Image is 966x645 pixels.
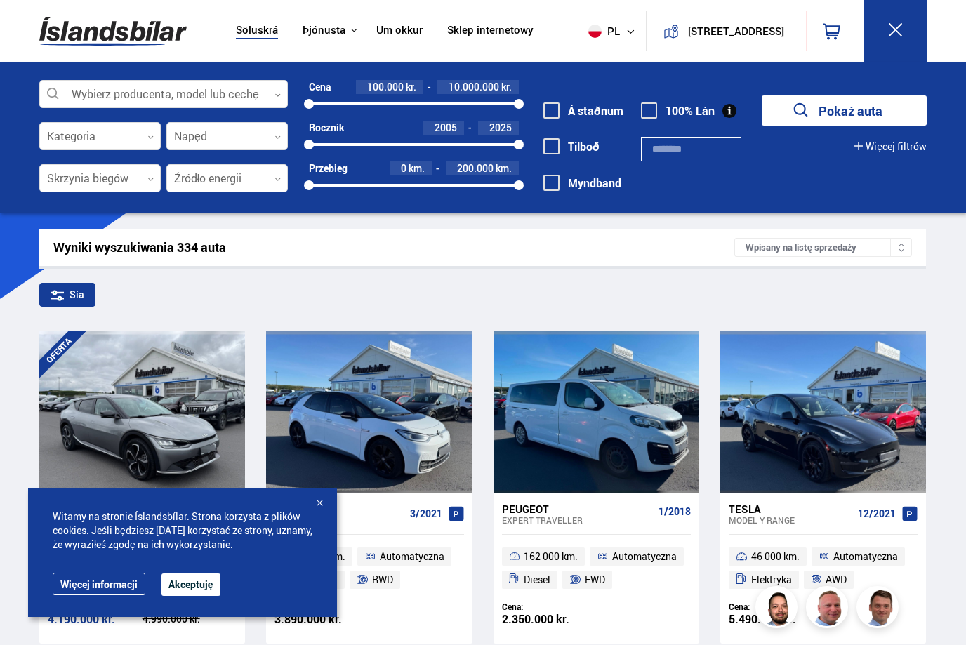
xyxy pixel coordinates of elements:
[501,81,512,93] span: kr.
[266,493,472,644] a: VW ID.3 KW 3/2021 56 000 km. Automatyczna Elektryka RWD Cena: 3.890.000 kr.
[808,588,850,630] img: siFngHWaQ9KaOqBr.png
[380,548,444,565] span: Automatyczna
[309,122,345,133] div: Rocznik
[406,81,416,93] span: kr.
[143,614,237,624] div: 4.990.000 kr.
[309,163,348,174] div: Przebieg
[612,548,677,565] span: Automatyczna
[367,80,404,93] span: 100.000
[274,503,404,515] div: VW
[762,95,927,126] button: Pokaż auta
[729,613,823,625] div: 5.490.000 kr.
[720,493,926,644] a: Tesla Model Y RANGE 12/2021 46 000 km. Automatyczna Elektryka AWD Cena: 5.490.000 kr.
[659,506,691,517] span: 1/2018
[309,81,331,93] div: Cena
[585,571,605,588] span: FWD
[449,80,499,93] span: 10.000.000
[641,105,715,117] label: 100% Lán
[409,163,425,174] span: km.
[654,11,798,51] a: [STREET_ADDRESS]
[854,141,927,152] button: Więcej filtrów
[502,601,597,612] div: Cena:
[684,25,788,37] button: [STREET_ADDRESS]
[729,515,852,525] div: Model Y RANGE
[826,571,847,588] span: AWD
[751,548,800,565] span: 46 000 km.
[303,24,345,37] button: Þjónusta
[435,121,457,134] span: 2005
[524,571,550,588] span: Diesel
[496,163,512,174] span: km.
[524,548,578,565] span: 162 000 km.
[53,573,145,595] a: Więcej informacji
[48,613,143,625] div: 4.190.000 kr.
[502,613,597,625] div: 2.350.000 kr.
[502,515,653,525] div: Expert TRAVELLER
[447,24,534,39] a: Sklep internetowy
[757,588,800,630] img: nhp88E3Fdnt1Opn2.png
[236,24,278,39] a: Söluskrá
[39,283,95,307] div: Sía
[274,613,369,625] div: 3.890.000 kr.
[376,24,423,39] a: Um okkur
[833,548,898,565] span: Automatyczna
[588,25,602,38] img: svg+xml;base64,PHN2ZyB4bWxucz0iaHR0cDovL3d3dy53My5vcmcvMjAwMC9zdmciIHdpZHRoPSI1MTIiIGhlaWdodD0iNT...
[372,571,393,588] span: RWD
[729,601,823,612] div: Cena:
[502,503,653,515] div: Peugeot
[543,177,621,189] label: Myndband
[494,493,699,644] a: Peugeot Expert TRAVELLER 1/2018 162 000 km. Automatyczna Diesel FWD Cena: 2.350.000 kr.
[543,140,600,153] label: Tilboð
[734,238,913,257] div: Wpisany na listę sprzedaży
[410,508,442,519] span: 3/2021
[53,240,734,255] div: Wyniki wyszukiwania 334 auta
[39,8,187,54] img: G0Ugv5HjCgRt.svg
[751,571,792,588] span: Elektryka
[53,510,312,552] span: Witamy na stronie Íslandsbílar. Strona korzysta z plików cookies. Jeśli będziesz [DATE] korzystać...
[859,588,901,630] img: FbJEzSuNWCJXmdc-.webp
[11,6,53,48] button: Opna LiveChat spjallviðmót
[457,161,494,175] span: 200.000
[858,508,896,519] span: 12/2021
[583,25,618,38] span: pl
[489,121,512,134] span: 2025
[583,11,646,52] button: pl
[274,515,404,525] div: ID.3 KW
[161,573,220,596] button: Akceptuję
[401,161,406,175] span: 0
[729,503,852,515] div: Tesla
[543,105,623,117] label: Á staðnum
